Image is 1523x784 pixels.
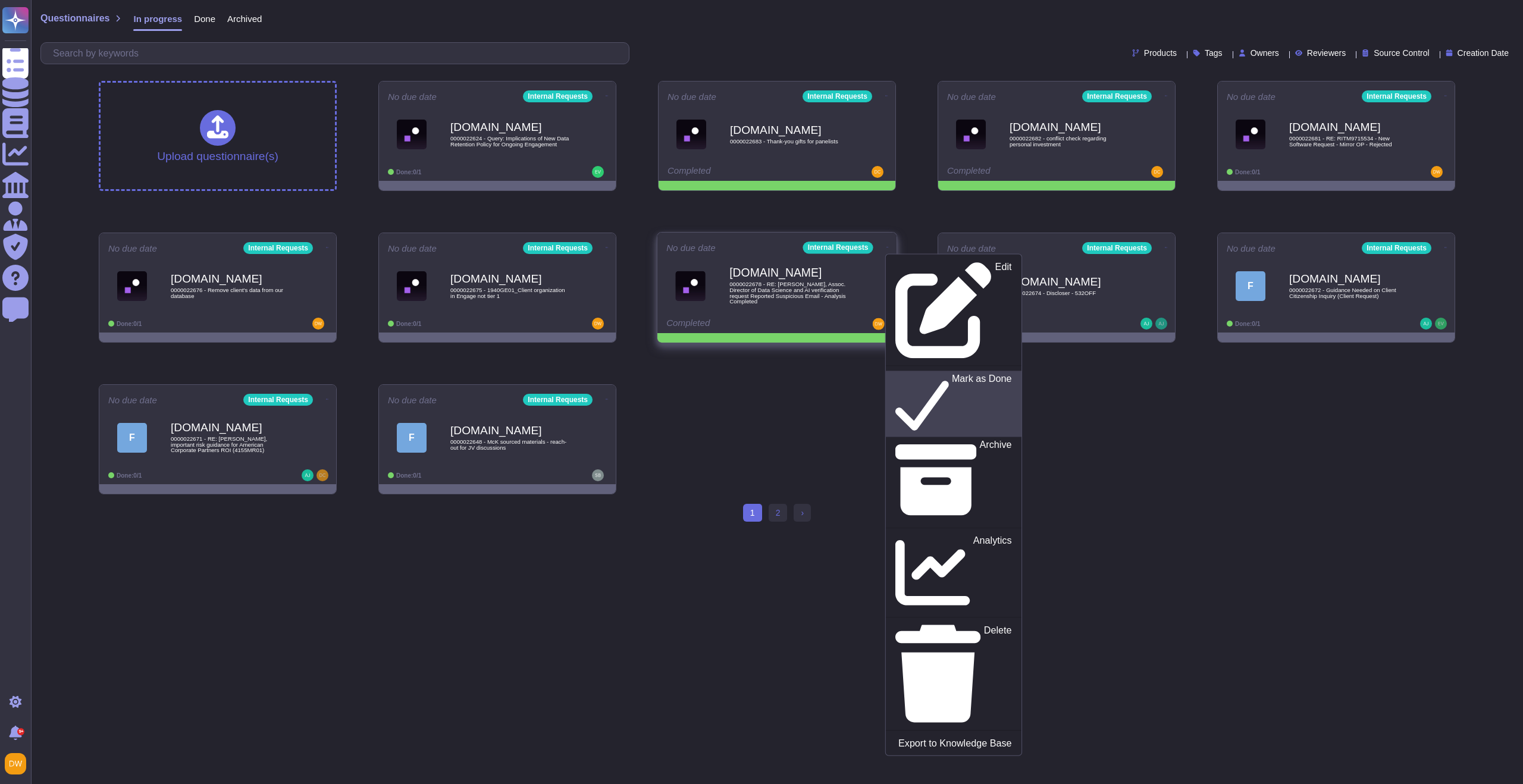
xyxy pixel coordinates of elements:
[947,92,996,101] span: No due date
[108,244,157,253] span: No due date
[947,244,996,253] span: No due date
[1010,121,1129,133] b: [DOMAIN_NAME]
[117,423,147,453] div: F
[1144,49,1177,57] span: Products
[675,271,706,301] img: Logo
[1289,136,1408,147] span: 0000022681 - RE: RITM9715534 - New Software Request - Mirror OP - Rejected
[1362,242,1431,254] div: Internal Requests
[886,623,1021,725] a: Delete
[984,626,1012,723] p: Delete
[117,472,142,479] span: Done: 0/1
[980,440,1012,520] p: Archive
[5,753,26,774] img: user
[302,469,314,481] img: user
[886,259,1021,361] a: Edit
[947,166,1093,178] div: Completed
[450,425,569,436] b: [DOMAIN_NAME]
[396,321,421,327] span: Done: 0/1
[450,136,569,147] span: 0000022624 - Query: Implications of New Data Retention Policy for Ongoing Engagement
[1227,244,1276,253] span: No due date
[1010,136,1129,147] span: 0000022682 - conflict check regarding personal investment
[1140,318,1152,330] img: user
[388,396,437,404] span: No due date
[592,318,604,330] img: user
[801,508,804,518] span: ›
[1435,318,1447,330] img: user
[1010,290,1129,296] span: 0000022674 - Discloser - 532OFF
[171,273,290,284] b: [DOMAIN_NAME]
[117,271,147,301] img: Logo
[1227,92,1276,101] span: No due date
[973,536,1012,610] p: Analytics
[1082,242,1152,254] div: Internal Requests
[886,533,1021,613] a: Analytics
[666,318,814,330] div: Completed
[1236,271,1265,301] div: F
[108,396,157,404] span: No due date
[1155,318,1167,330] img: user
[388,244,437,253] span: No due date
[388,92,437,101] span: No due date
[450,287,569,299] span: 0000022675 - 1940GE01_Client organization in Engage not tier 1
[1374,49,1429,57] span: Source Control
[397,423,427,453] div: F
[47,43,629,64] input: Search by keywords
[1289,273,1408,284] b: [DOMAIN_NAME]
[1235,169,1260,175] span: Done: 0/1
[730,124,849,136] b: [DOMAIN_NAME]
[956,120,986,149] img: Logo
[117,321,142,327] span: Done: 0/1
[592,166,604,178] img: user
[157,110,278,162] div: Upload questionnaire(s)
[743,504,762,522] span: 1
[886,371,1021,437] a: Mark as Done
[898,739,1011,748] p: Export to Knowledge Base
[523,242,593,254] div: Internal Requests
[1289,287,1408,299] span: 0000022672 - Guidance Needed on Client Citizenship Inquiry (Client Request)
[450,121,569,133] b: [DOMAIN_NAME]
[1235,321,1260,327] span: Done: 0/1
[668,92,716,101] span: No due date
[886,735,1021,750] a: Export to Knowledge Base
[676,120,706,149] img: Logo
[995,262,1012,359] p: Edit
[1362,90,1431,102] div: Internal Requests
[316,469,328,481] img: user
[523,394,593,406] div: Internal Requests
[450,439,569,450] span: 0000022648 - McK sourced materials - reach-out for JV discussions
[729,281,850,305] span: 0000022678 - RE: [PERSON_NAME], Assoc. Director of Data Science and AI verification request Repor...
[396,472,421,479] span: Done: 0/1
[1431,166,1443,178] img: user
[450,273,569,284] b: [DOMAIN_NAME]
[730,139,849,145] span: 0000022683 - Thank-you gifts for panelists
[1307,49,1346,57] span: Reviewers
[1289,121,1408,133] b: [DOMAIN_NAME]
[769,504,788,522] a: 2
[2,751,35,777] button: user
[803,242,873,253] div: Internal Requests
[227,14,262,23] span: Archived
[952,374,1012,434] p: Mark as Done
[171,436,290,453] span: 0000022671 - RE: [PERSON_NAME], important risk guidance for American Corporate Partners ROI (4155...
[1236,120,1265,149] img: Logo
[886,437,1021,523] a: Archive
[133,14,182,23] span: In progress
[40,14,109,23] span: Questionnaires
[1251,49,1279,57] span: Owners
[1151,166,1163,178] img: user
[666,243,716,252] span: No due date
[668,166,813,178] div: Completed
[592,469,604,481] img: user
[873,318,885,330] img: user
[803,90,872,102] div: Internal Requests
[243,394,313,406] div: Internal Requests
[1420,318,1432,330] img: user
[397,120,427,149] img: Logo
[397,271,427,301] img: Logo
[1458,49,1509,57] span: Creation Date
[243,242,313,254] div: Internal Requests
[872,166,883,178] img: user
[171,422,290,433] b: [DOMAIN_NAME]
[194,14,215,23] span: Done
[312,318,324,330] img: user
